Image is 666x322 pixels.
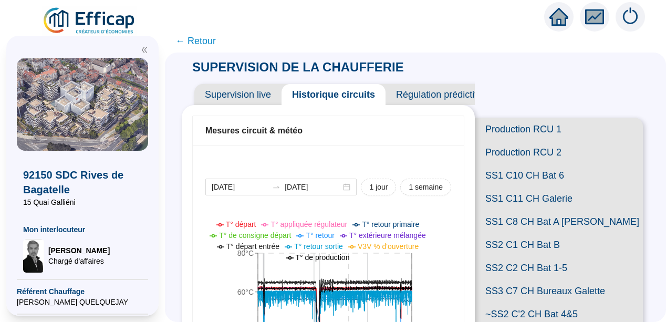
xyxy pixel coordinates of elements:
[475,187,643,210] span: SS1 C11 CH Galerie
[549,7,568,26] span: home
[226,220,256,228] span: T° départ
[475,141,643,164] span: Production RCU 2
[48,245,110,256] span: [PERSON_NAME]
[362,220,419,228] span: T° retour primaire
[270,220,347,228] span: T° appliquée régulateur
[349,231,426,240] span: T° extérieure mélangée
[475,233,643,256] span: SS2 C1 CH Bat B
[475,256,643,279] span: SS2 C2 CH Bat 1-5
[369,182,388,193] span: 1 jour
[585,7,604,26] span: fund
[285,182,341,193] input: Date de fin
[48,256,110,266] span: Chargé d'affaires
[17,297,148,307] span: [PERSON_NAME] QUELQUEJAY
[409,182,443,193] span: 1 semaine
[294,242,343,251] span: T° retour sortie
[475,118,643,141] span: Production RCU 1
[386,84,495,105] span: Régulation prédictive
[358,242,419,251] span: V3V % d'ouverture
[282,84,386,105] span: Historique circuits
[182,60,414,74] span: SUPERVISION DE LA CHAUFFERIE
[23,239,44,273] img: Chargé d'affaires
[272,183,280,191] span: to
[17,286,148,297] span: Référent Chauffage
[219,231,291,240] span: T° de consigne départ
[400,179,451,195] button: 1 semaine
[42,6,137,36] img: efficap energie logo
[226,242,279,251] span: T° départ entrée
[23,224,142,235] span: Mon interlocuteur
[175,34,216,48] span: ← Retour
[361,179,396,195] button: 1 jour
[475,279,643,303] span: SS3 C7 CH Bureaux Galette
[296,253,350,262] span: T° de production
[23,197,142,207] span: 15 Quai Galliéni
[212,182,268,193] input: Date de début
[194,84,282,105] span: Supervision live
[23,168,142,197] span: 92150 SDC Rives de Bagatelle
[475,210,643,233] span: SS1 C8 CH Bat A [PERSON_NAME]
[237,288,254,296] tspan: 60°C
[205,124,451,137] div: Mesures circuit & météo
[272,183,280,191] span: swap-right
[616,2,645,32] img: alerts
[141,46,148,54] span: double-left
[475,164,643,187] span: SS1 C10 CH Bat 6
[306,231,335,240] span: T° retour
